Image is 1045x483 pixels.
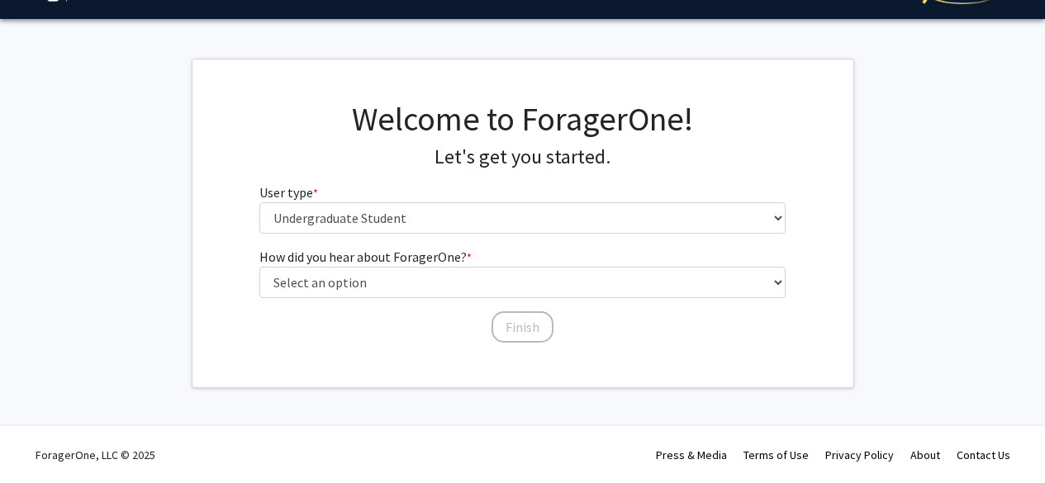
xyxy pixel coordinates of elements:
label: How did you hear about ForagerOne? [259,247,472,267]
label: User type [259,182,318,202]
a: Terms of Use [743,447,809,462]
a: Press & Media [656,447,727,462]
a: Contact Us [957,447,1010,462]
a: Privacy Policy [825,447,894,462]
h4: Let's get you started. [259,145,786,169]
h1: Welcome to ForagerOne! [259,99,786,139]
button: Finish [492,311,553,343]
iframe: Chat [12,409,70,471]
a: About [910,447,940,462]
